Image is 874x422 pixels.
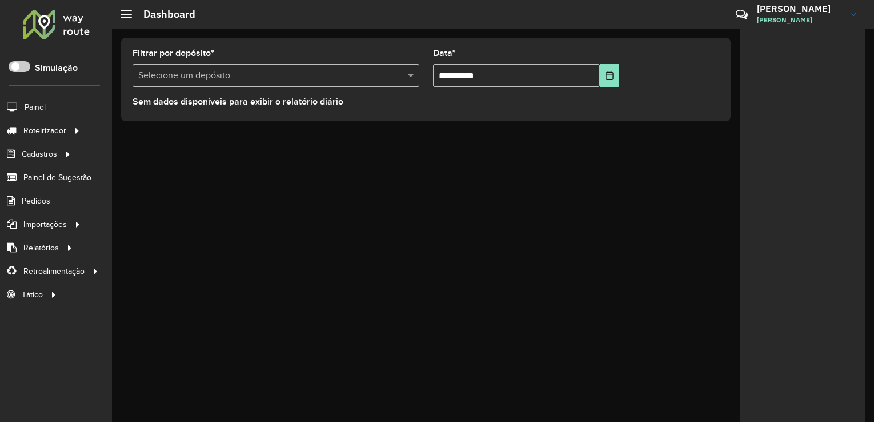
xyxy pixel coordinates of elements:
label: Sem dados disponíveis para exibir o relatório diário [133,95,343,109]
span: Painel de Sugestão [23,172,91,184]
h3: [PERSON_NAME] [757,3,843,14]
span: Importações [23,218,67,230]
span: Relatórios [23,242,59,254]
span: [PERSON_NAME] [757,15,843,25]
label: Simulação [35,61,78,75]
span: Painel [25,101,46,113]
h2: Dashboard [132,8,195,21]
button: Choose Date [600,64,619,87]
span: Roteirizador [23,125,66,137]
span: Retroalimentação [23,265,85,277]
span: Pedidos [22,195,50,207]
label: Filtrar por depósito [133,46,214,60]
label: Data [433,46,456,60]
a: Contato Rápido [729,2,754,27]
span: Tático [22,289,43,301]
span: Cadastros [22,148,57,160]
